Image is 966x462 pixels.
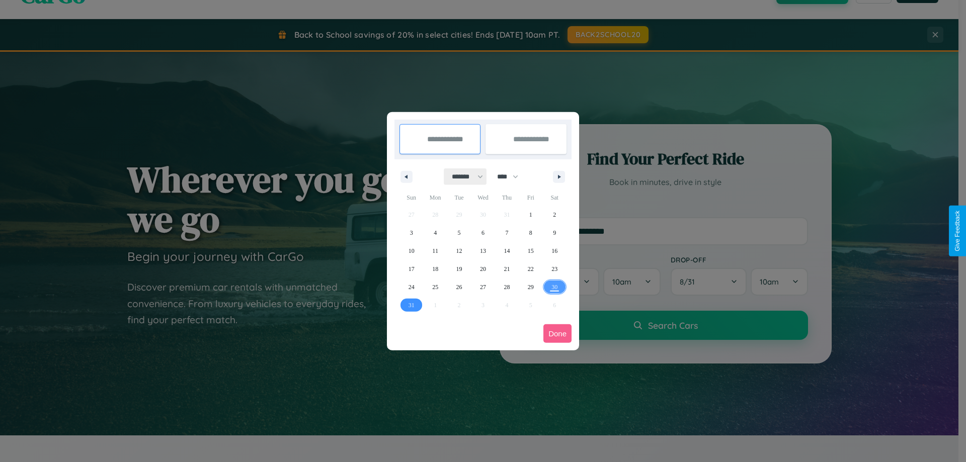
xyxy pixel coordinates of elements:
[543,206,567,224] button: 2
[447,224,471,242] button: 5
[504,260,510,278] span: 21
[447,260,471,278] button: 19
[447,278,471,296] button: 26
[505,224,508,242] span: 7
[409,260,415,278] span: 17
[409,278,415,296] span: 24
[543,278,567,296] button: 30
[481,224,485,242] span: 6
[423,224,447,242] button: 4
[471,224,495,242] button: 6
[423,260,447,278] button: 18
[399,224,423,242] button: 3
[543,324,572,343] button: Done
[528,260,534,278] span: 22
[456,260,462,278] span: 19
[495,242,519,260] button: 14
[399,242,423,260] button: 10
[410,224,413,242] span: 3
[495,224,519,242] button: 7
[495,260,519,278] button: 21
[551,278,557,296] span: 30
[543,190,567,206] span: Sat
[504,278,510,296] span: 28
[423,278,447,296] button: 25
[504,242,510,260] span: 14
[399,296,423,314] button: 31
[553,224,556,242] span: 9
[551,260,557,278] span: 23
[432,278,438,296] span: 25
[480,242,486,260] span: 13
[423,190,447,206] span: Mon
[954,211,961,251] div: Give Feedback
[447,190,471,206] span: Tue
[471,278,495,296] button: 27
[543,242,567,260] button: 16
[519,206,542,224] button: 1
[432,260,438,278] span: 18
[495,190,519,206] span: Thu
[543,260,567,278] button: 23
[409,242,415,260] span: 10
[399,260,423,278] button: 17
[471,190,495,206] span: Wed
[456,242,462,260] span: 12
[434,224,437,242] span: 4
[399,190,423,206] span: Sun
[480,278,486,296] span: 27
[471,260,495,278] button: 20
[399,278,423,296] button: 24
[409,296,415,314] span: 31
[519,190,542,206] span: Fri
[495,278,519,296] button: 28
[519,224,542,242] button: 8
[519,260,542,278] button: 22
[553,206,556,224] span: 2
[480,260,486,278] span: 20
[519,242,542,260] button: 15
[543,224,567,242] button: 9
[458,224,461,242] span: 5
[519,278,542,296] button: 29
[447,242,471,260] button: 12
[528,242,534,260] span: 15
[529,224,532,242] span: 8
[528,278,534,296] span: 29
[456,278,462,296] span: 26
[471,242,495,260] button: 13
[551,242,557,260] span: 16
[432,242,438,260] span: 11
[423,242,447,260] button: 11
[529,206,532,224] span: 1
